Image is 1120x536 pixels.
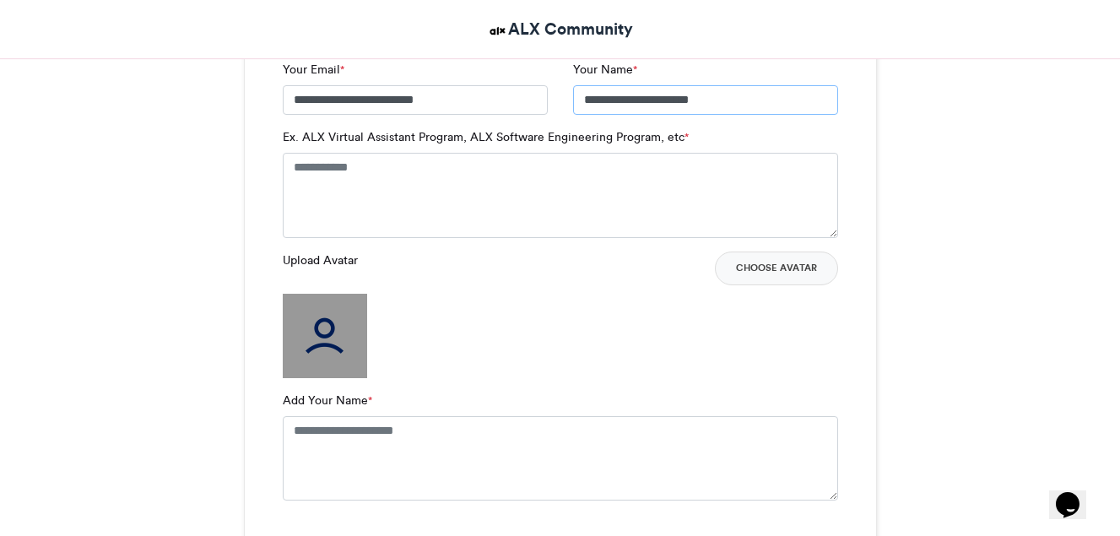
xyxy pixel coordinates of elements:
[487,20,508,41] img: ALX Community
[487,17,633,41] a: ALX Community
[283,61,344,79] label: Your Email
[715,252,838,285] button: Choose Avatar
[283,392,372,409] label: Add Your Name
[573,61,637,79] label: Your Name
[1049,468,1103,519] iframe: chat widget
[283,294,367,378] img: user_filled.png
[283,128,689,146] label: Ex. ALX Virtual Assistant Program, ALX Software Engineering Program, etc
[283,252,358,269] label: Upload Avatar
